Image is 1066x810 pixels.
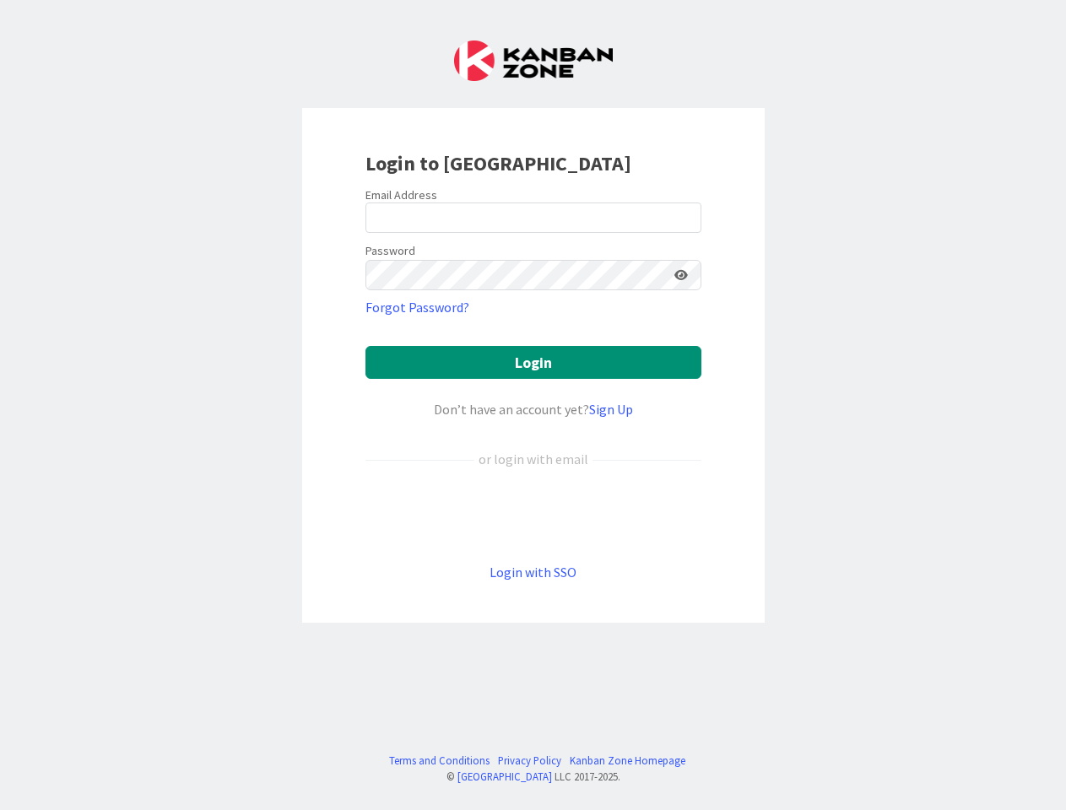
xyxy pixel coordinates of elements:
[389,753,490,769] a: Terms and Conditions
[490,564,576,580] a: Login with SSO
[357,497,710,534] iframe: Sign in with Google Button
[365,242,415,260] label: Password
[454,40,613,81] img: Kanban Zone
[498,753,561,769] a: Privacy Policy
[589,401,633,418] a: Sign Up
[457,769,552,783] a: [GEOGRAPHIC_DATA]
[381,769,685,785] div: © LLC 2017- 2025 .
[365,150,631,176] b: Login to [GEOGRAPHIC_DATA]
[365,346,701,379] button: Login
[365,187,437,202] label: Email Address
[365,399,701,419] div: Don’t have an account yet?
[365,297,469,317] a: Forgot Password?
[570,753,685,769] a: Kanban Zone Homepage
[474,449,593,469] div: or login with email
